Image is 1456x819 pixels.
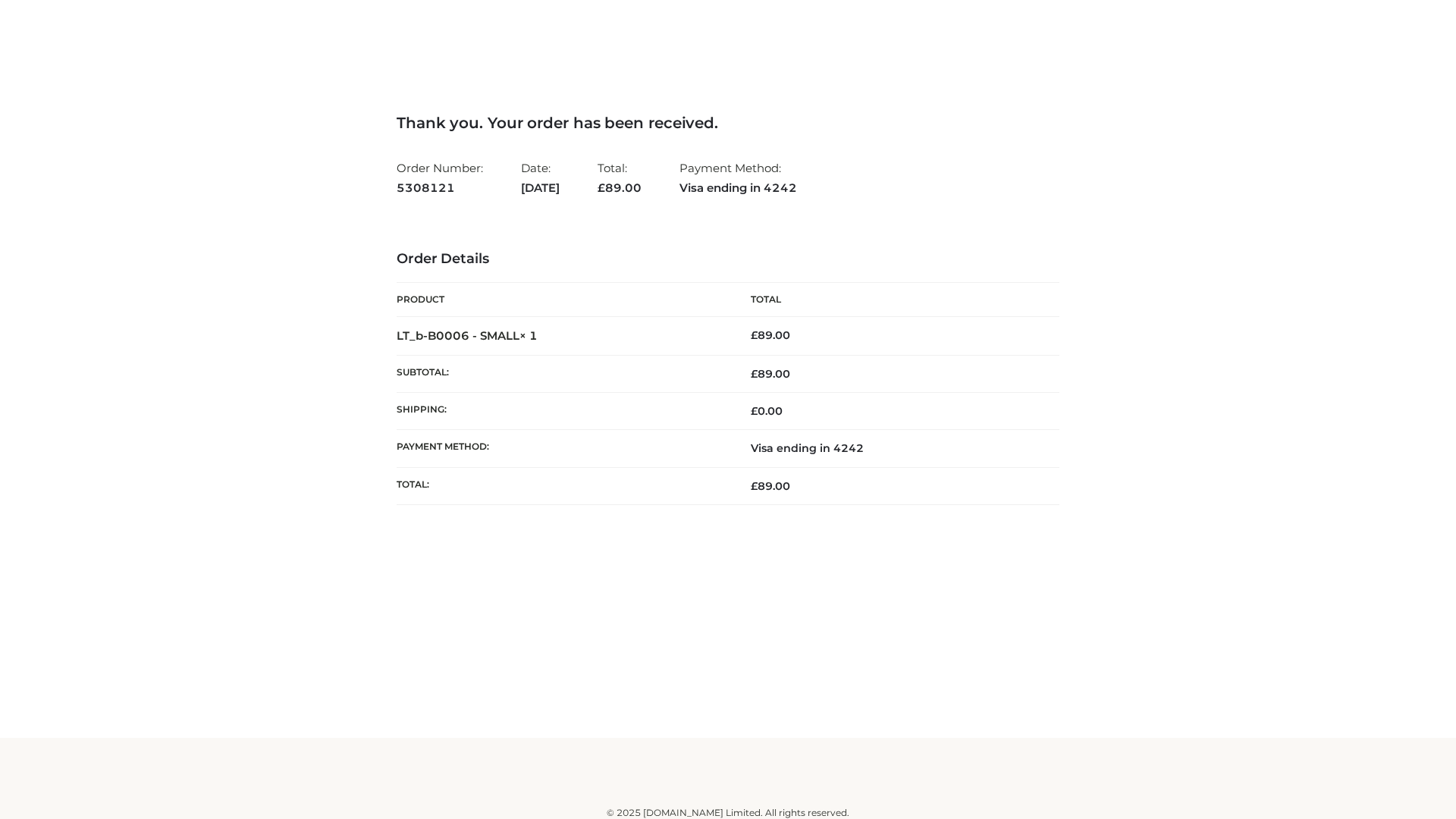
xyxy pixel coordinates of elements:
span: 89.00 [751,367,790,381]
span: £ [751,328,758,342]
bdi: 89.00 [751,328,790,342]
th: Product [397,283,728,317]
strong: 5308121 [397,178,483,198]
li: Order Number: [397,155,483,201]
span: £ [751,404,758,418]
li: Payment Method: [679,155,797,201]
td: Visa ending in 4242 [728,430,1059,467]
span: 89.00 [598,180,642,195]
span: £ [598,180,605,195]
th: Subtotal: [397,355,728,392]
th: Shipping: [397,393,728,430]
th: Total [728,283,1059,317]
th: Payment method: [397,430,728,467]
span: £ [751,479,758,493]
strong: [DATE] [521,178,560,198]
span: 89.00 [751,479,790,493]
h3: Thank you. Your order has been received. [397,114,1059,132]
li: Total: [598,155,642,201]
li: Date: [521,155,560,201]
h3: Order Details [397,251,1059,268]
bdi: 0.00 [751,404,783,418]
strong: LT_b-B0006 - SMALL [397,328,538,343]
strong: × 1 [519,328,538,343]
strong: Visa ending in 4242 [679,178,797,198]
th: Total: [397,467,728,504]
span: £ [751,367,758,381]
